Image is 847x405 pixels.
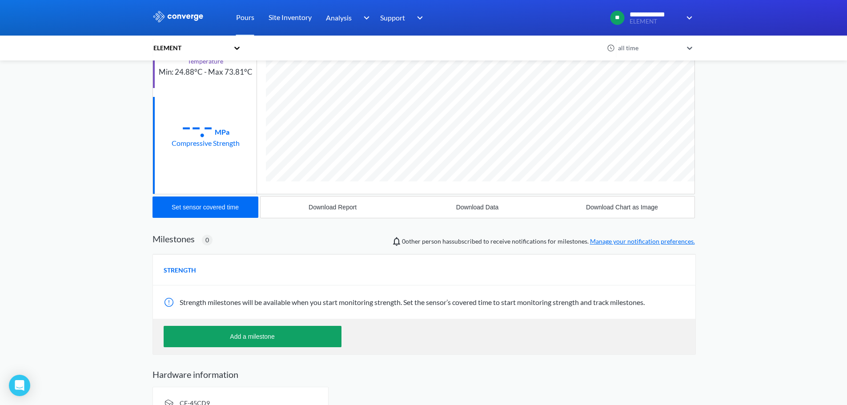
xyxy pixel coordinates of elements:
[402,237,695,246] span: person has subscribed to receive notifications for milestones.
[181,115,213,137] div: --.-
[456,204,499,211] div: Download Data
[616,43,682,53] div: all time
[309,204,357,211] div: Download Report
[153,11,204,22] img: logo_ewhite.svg
[172,204,239,211] div: Set sensor covered time
[630,18,681,25] span: ELEMENT
[159,66,253,78] div: Min: 24.88°C - Max 73.81°C
[153,196,258,218] button: Set sensor covered time
[357,12,372,23] img: downArrow.svg
[391,236,402,247] img: notifications-icon.svg
[153,369,695,380] h2: Hardware information
[9,375,30,396] div: Open Intercom Messenger
[164,326,341,347] button: Add a milestone
[550,196,694,218] button: Download Chart as Image
[681,12,695,23] img: downArrow.svg
[172,137,240,148] div: Compressive Strength
[261,196,405,218] button: Download Report
[153,43,229,53] div: ELEMENT
[380,12,405,23] span: Support
[188,56,223,66] div: Temperature
[164,265,196,275] span: STRENGTH
[607,44,615,52] img: icon-clock.svg
[402,237,421,245] span: 0 other
[590,237,695,245] a: Manage your notification preferences.
[405,196,550,218] button: Download Data
[326,12,352,23] span: Analysis
[180,298,645,306] span: Strength milestones will be available when you start monitoring strength. Set the sensor’s covere...
[205,235,209,245] span: 0
[411,12,426,23] img: downArrow.svg
[153,233,195,244] h2: Milestones
[586,204,658,211] div: Download Chart as Image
